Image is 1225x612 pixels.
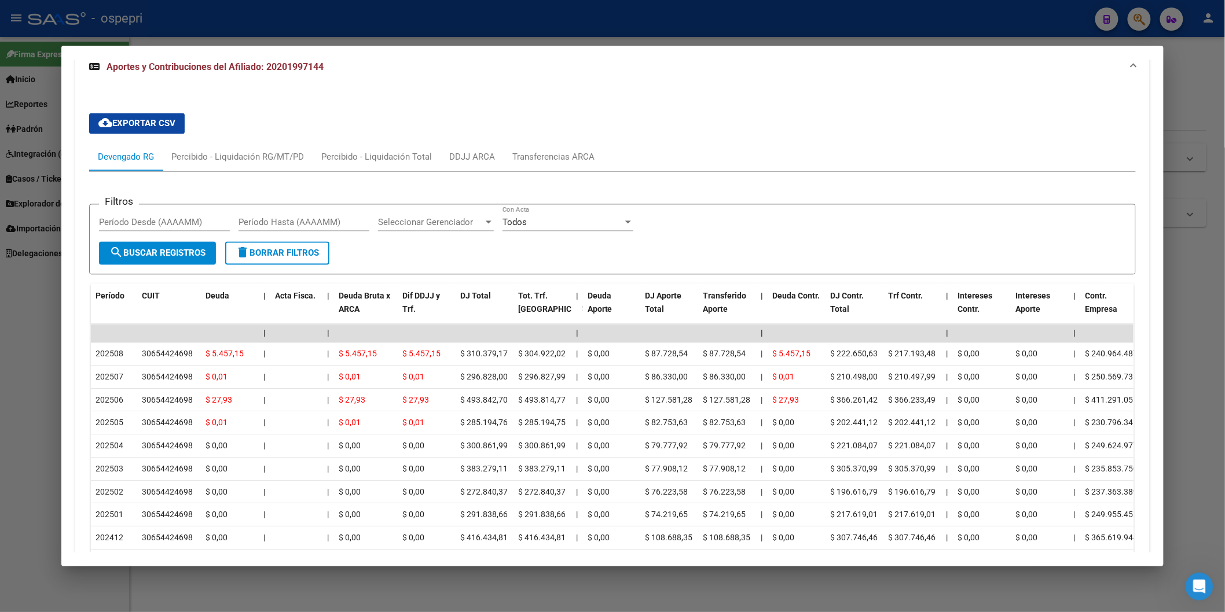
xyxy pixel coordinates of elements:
span: Tot. Trf. [GEOGRAPHIC_DATA] [518,292,597,314]
span: 202505 [96,418,123,427]
span: $ 210.498,00 [831,373,878,382]
span: | [576,510,578,519]
span: | [576,533,578,543]
span: $ 196.616,79 [831,488,878,497]
span: | [327,418,329,427]
span: $ 0,00 [958,510,980,519]
span: $ 0,01 [402,373,424,382]
span: $ 0,00 [1016,488,1038,497]
span: | [263,418,265,427]
span: | [327,292,329,301]
span: | [947,329,949,338]
span: $ 0,00 [958,349,980,359]
span: | [263,488,265,497]
span: | [1074,329,1076,338]
span: $ 0,00 [1016,533,1038,543]
span: $ 0,00 [206,464,228,474]
span: $ 0,00 [402,488,424,497]
datatable-header-cell: Dif DDJJ y Trf. [398,284,456,335]
datatable-header-cell: Transferido Aporte [699,284,757,335]
span: $ 5.457,15 [339,349,377,359]
h3: Filtros [99,196,139,208]
span: $ 202.441,12 [831,418,878,427]
span: Todos [503,217,527,228]
span: Acta Fisca. [275,292,316,301]
span: $ 305.370,99 [889,464,936,474]
span: Deuda Contr. [773,292,820,301]
span: $ 217.193,48 [889,349,936,359]
span: $ 5.457,15 [402,349,441,359]
span: | [576,292,578,301]
span: $ 0,00 [958,464,980,474]
div: 30654424698 [142,440,193,453]
mat-icon: search [109,246,123,260]
span: DJ Contr. Total [831,292,864,314]
span: $ 304.922,02 [518,349,566,359]
button: Buscar Registros [99,242,216,265]
span: $ 493.842,70 [460,396,508,405]
span: $ 250.569.735,12 [1085,373,1149,382]
span: $ 0,00 [773,488,795,497]
span: $ 86.330,00 [645,373,688,382]
span: $ 127.581,28 [703,396,751,405]
span: | [327,464,329,474]
iframe: Intercom live chat [1186,573,1213,600]
span: $ 0,00 [588,373,610,382]
span: $ 5.457,15 [206,349,244,359]
datatable-header-cell: Trf Contr. [884,284,942,335]
span: $ 0,00 [1016,464,1038,474]
span: | [947,510,948,519]
span: | [761,510,763,519]
span: $ 217.619,01 [831,510,878,519]
span: Trf Contr. [889,292,923,301]
span: | [327,329,329,338]
span: $ 196.616,79 [889,488,936,497]
span: | [576,464,578,474]
span: Contr. Empresa [1085,292,1118,314]
span: $ 210.497,99 [889,373,936,382]
span: $ 86.330,00 [703,373,746,382]
span: | [263,329,266,338]
span: $ 249.955.455,32 [1085,510,1149,519]
span: $ 300.861,99 [460,441,508,451]
span: $ 0,00 [206,533,228,543]
span: 202506 [96,396,123,405]
mat-expansion-panel-header: Aportes y Contribuciones del Afiliado: 20201997144 [75,49,1150,86]
span: | [761,488,763,497]
span: $ 296.827,99 [518,373,566,382]
span: $ 0,00 [773,418,795,427]
datatable-header-cell: Intereses Contr. [953,284,1011,335]
span: CUIT [142,292,160,301]
span: $ 0,00 [402,441,424,451]
span: Borrar Filtros [236,248,319,259]
span: | [947,418,948,427]
span: | [327,396,329,405]
span: | [263,464,265,474]
span: Período [96,292,124,301]
span: $ 0,00 [958,418,980,427]
span: $ 235.853.750,01 [1085,464,1149,474]
span: | [1074,292,1076,301]
span: $ 0,00 [588,418,610,427]
span: $ 0,00 [206,488,228,497]
span: $ 366.233,49 [889,396,936,405]
span: $ 0,00 [1016,373,1038,382]
span: | [576,349,578,359]
span: $ 222.650,63 [831,349,878,359]
span: $ 221.084,07 [889,441,936,451]
span: $ 0,00 [1016,441,1038,451]
div: Percibido - Liquidación RG/MT/PD [171,151,304,164]
div: 30654424698 [142,532,193,545]
span: $ 0,00 [339,441,361,451]
span: 202508 [96,349,123,359]
span: | [1074,533,1076,543]
span: Dif DDJJ y Trf. [402,292,440,314]
span: | [1074,373,1076,382]
datatable-header-cell: Deuda [201,284,259,335]
span: $ 240.964.487,32 [1085,349,1149,359]
span: | [576,396,578,405]
mat-icon: delete [236,246,250,260]
span: $ 0,00 [339,488,361,497]
datatable-header-cell: DJ Total [456,284,514,335]
span: | [1074,510,1076,519]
